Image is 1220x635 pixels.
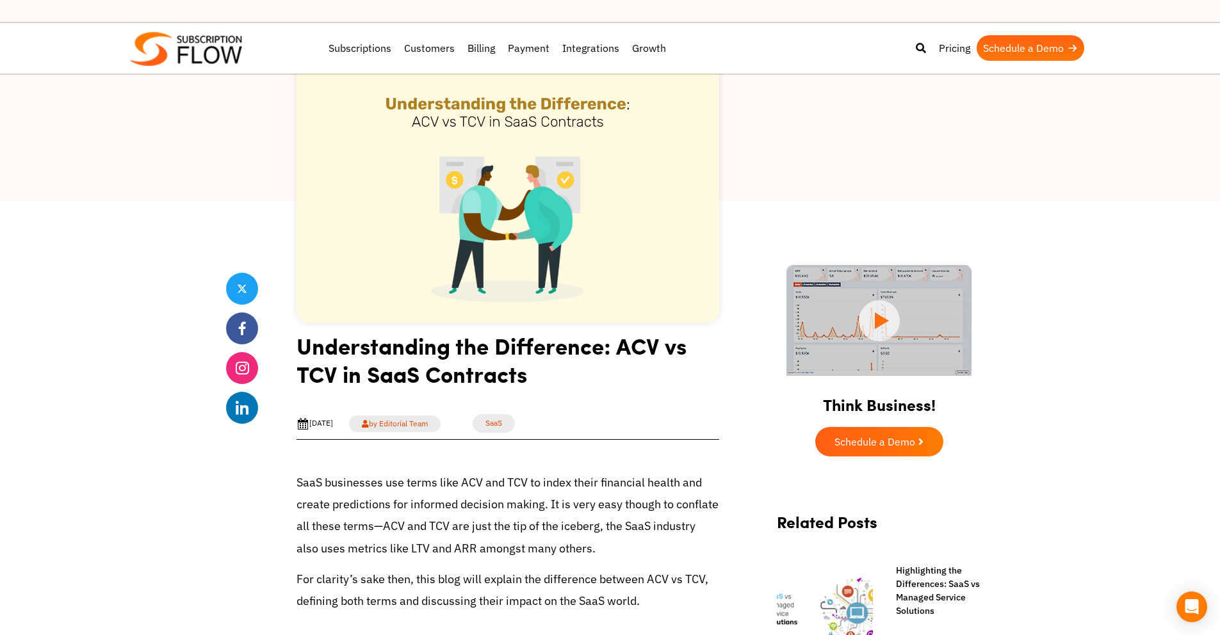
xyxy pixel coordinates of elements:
[834,437,915,447] span: Schedule a Demo
[461,35,501,61] a: Billing
[297,41,719,323] img: ACV vs TCV
[1176,591,1207,622] div: Open Intercom Messenger
[130,32,242,66] img: Subscriptionflow
[977,35,1084,61] a: Schedule a Demo
[932,35,977,61] a: Pricing
[297,332,719,398] h1: Understanding the Difference: ACV vs TCV in SaaS Contracts
[626,35,672,61] a: Growth
[883,564,982,618] a: Highlighting the Differences: SaaS vs Managed Service Solutions
[777,513,982,544] h2: Related Posts
[815,427,943,456] a: Schedule a Demo
[473,414,515,433] a: SaaS
[349,415,441,432] a: by Editorial Team
[398,35,461,61] a: Customers
[322,35,398,61] a: Subscriptions
[764,380,995,421] h2: Think Business!
[786,265,972,376] img: intro video
[297,475,719,556] span: SaaS businesses use terms like ACV and TCV to index their financial health and create predictions...
[297,572,708,608] span: For clarity’s sake then, this blog will explain the difference between ACV vs TCV, defining both ...
[297,417,333,430] div: [DATE]
[501,35,556,61] a: Payment
[556,35,626,61] a: Integrations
